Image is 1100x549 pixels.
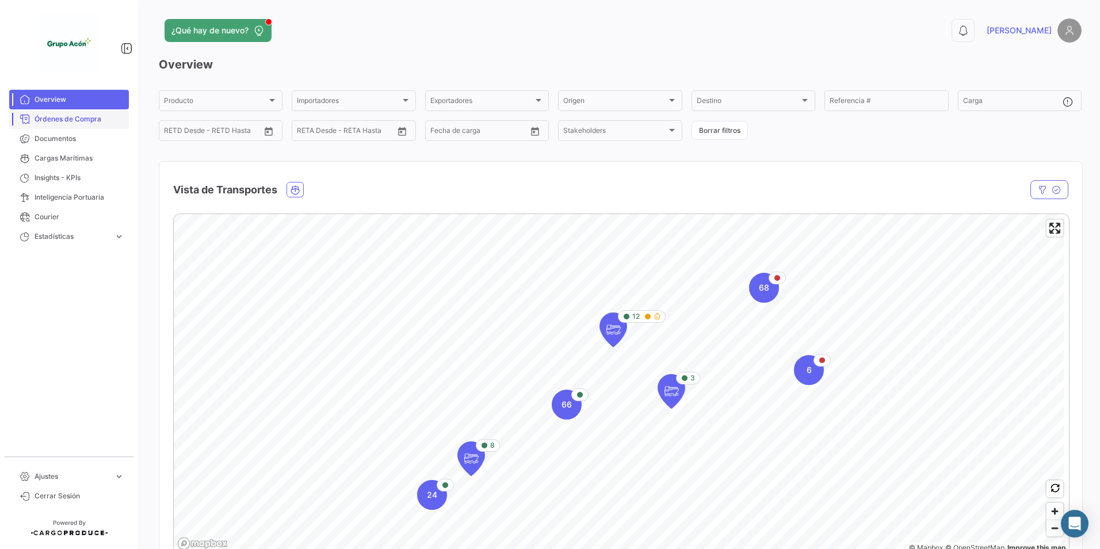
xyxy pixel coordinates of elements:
span: Exportadores [430,98,533,106]
span: Courier [35,212,124,222]
span: expand_more [114,231,124,242]
a: Inteligencia Portuaria [9,188,129,207]
span: 8 [490,440,495,451]
a: Overview [9,90,129,109]
span: Insights - KPIs [35,173,124,183]
span: Estadísticas [35,231,109,242]
button: Enter fullscreen [1046,220,1063,237]
button: Zoom in [1046,503,1063,520]
button: ¿Qué hay de nuevo? [165,19,272,42]
button: Zoom out [1046,520,1063,536]
a: Documentos [9,129,129,148]
button: Open calendar [526,123,544,140]
span: Inteligencia Portuaria [35,192,124,203]
img: 1f3d66c5-6a2d-4a07-a58d-3a8e9bbc88ff.jpeg [40,14,98,71]
span: Overview [35,94,124,105]
span: 24 [427,489,437,501]
input: Hasta [326,128,372,136]
input: Desde [297,128,318,136]
span: Cargas Marítimas [35,153,124,163]
input: Desde [430,128,451,136]
div: Map marker [749,273,779,303]
a: Órdenes de Compra [9,109,129,129]
input: Desde [164,128,185,136]
button: Ocean [287,182,303,197]
button: Borrar filtros [692,121,748,140]
div: Map marker [457,441,485,476]
span: 12 [632,311,640,322]
div: Abrir Intercom Messenger [1061,510,1088,537]
button: Open calendar [394,123,411,140]
a: Insights - KPIs [9,168,129,188]
div: Map marker [658,374,685,409]
div: Map marker [417,480,447,510]
a: Courier [9,207,129,227]
img: placeholder-user.png [1057,18,1082,43]
div: Map marker [599,312,627,347]
span: Órdenes de Compra [35,114,124,124]
span: Ajustes [35,471,109,482]
span: Zoom out [1046,520,1063,536]
input: Hasta [193,128,239,136]
span: Stakeholders [563,128,666,136]
span: [PERSON_NAME] [987,25,1052,36]
span: 6 [807,364,812,376]
span: Documentos [35,134,124,144]
span: ¿Qué hay de nuevo? [171,25,249,36]
input: Hasta [459,128,505,136]
span: Importadores [297,98,400,106]
a: Cargas Marítimas [9,148,129,168]
span: 68 [759,282,769,293]
span: 3 [690,373,695,383]
h3: Overview [159,56,1082,73]
h4: Vista de Transportes [173,182,277,198]
span: 66 [562,399,572,410]
span: Origen [563,98,666,106]
span: expand_more [114,471,124,482]
span: Producto [164,98,267,106]
div: Map marker [552,390,582,420]
span: Destino [697,98,800,106]
div: Map marker [794,355,824,385]
span: Cerrar Sesión [35,491,124,501]
button: Open calendar [260,123,277,140]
